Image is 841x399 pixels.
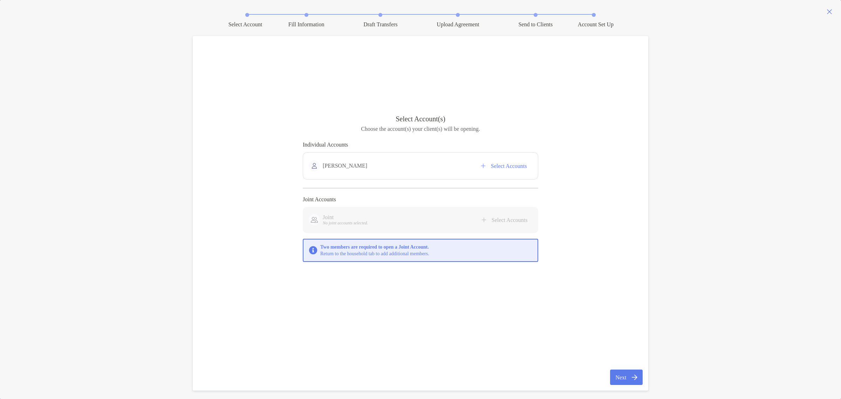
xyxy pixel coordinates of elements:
[632,374,637,380] img: button icon
[320,244,429,250] strong: Two members are required to open a Joint Account.
[437,21,479,28] div: Upload Agreement
[323,163,367,169] strong: [PERSON_NAME]
[518,21,553,28] div: Send to Clients
[309,246,317,255] img: Notification icon
[309,160,320,171] img: avatar
[363,21,397,28] div: Draft Transfers
[303,196,538,203] h4: Joint Accounts
[323,214,334,221] strong: Joint
[578,21,614,28] div: Account Set Up
[303,142,538,148] h4: Individual Accounts
[320,244,429,257] div: Return to the household tab to add additional members.
[396,115,445,123] h3: Select Account(s)
[288,21,324,28] div: Fill Information
[361,124,480,133] p: Choose the account(s) your client(s) will be opening.
[228,21,262,28] div: Select Account
[475,158,532,174] button: Select Accounts
[309,214,320,225] img: avatar
[323,221,368,226] i: No joint accounts selected.
[827,9,832,14] img: close modal
[610,370,643,385] button: Next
